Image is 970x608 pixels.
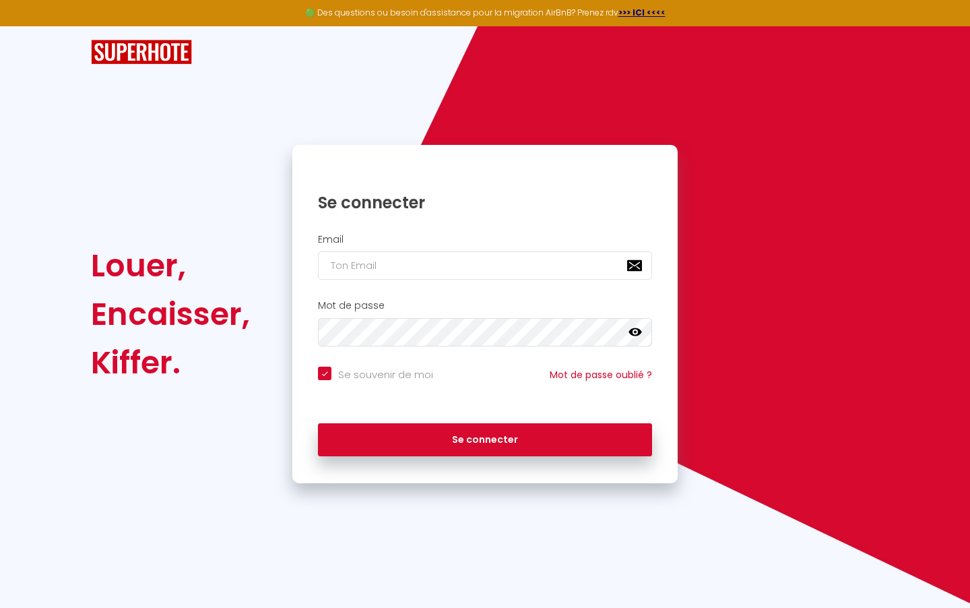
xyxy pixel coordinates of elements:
[550,368,652,382] a: Mot de passe oublié ?
[318,300,652,311] h2: Mot de passe
[318,192,652,213] h1: Se connecter
[318,423,652,457] button: Se connecter
[91,40,192,65] img: SuperHote logo
[91,241,250,290] div: Louer,
[318,234,652,245] h2: Email
[618,7,666,18] a: >>> ICI <<<<
[91,338,250,387] div: Kiffer.
[318,251,652,280] input: Ton Email
[91,290,250,338] div: Encaisser,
